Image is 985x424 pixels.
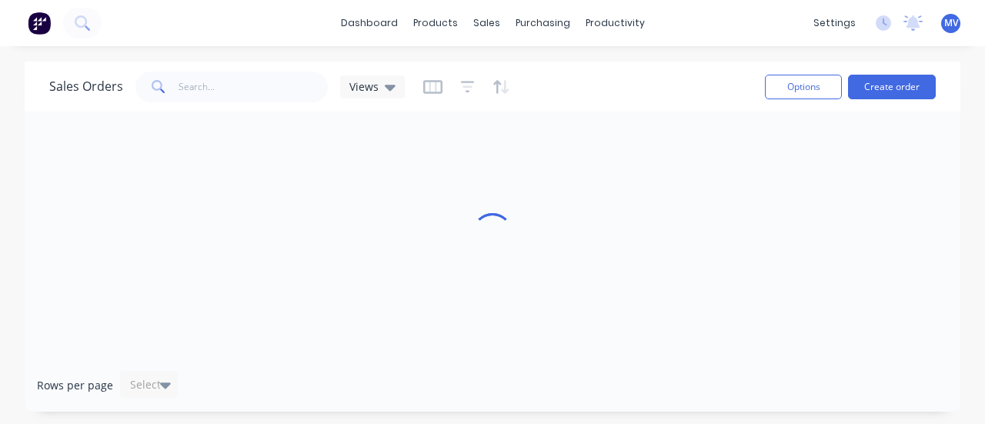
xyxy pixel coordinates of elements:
[333,12,406,35] a: dashboard
[49,79,123,94] h1: Sales Orders
[179,72,329,102] input: Search...
[944,16,958,30] span: MV
[848,75,936,99] button: Create order
[765,75,842,99] button: Options
[578,12,653,35] div: productivity
[349,78,379,95] span: Views
[466,12,508,35] div: sales
[37,378,113,393] span: Rows per page
[28,12,51,35] img: Factory
[806,12,863,35] div: settings
[508,12,578,35] div: purchasing
[130,377,170,392] div: Select...
[406,12,466,35] div: products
